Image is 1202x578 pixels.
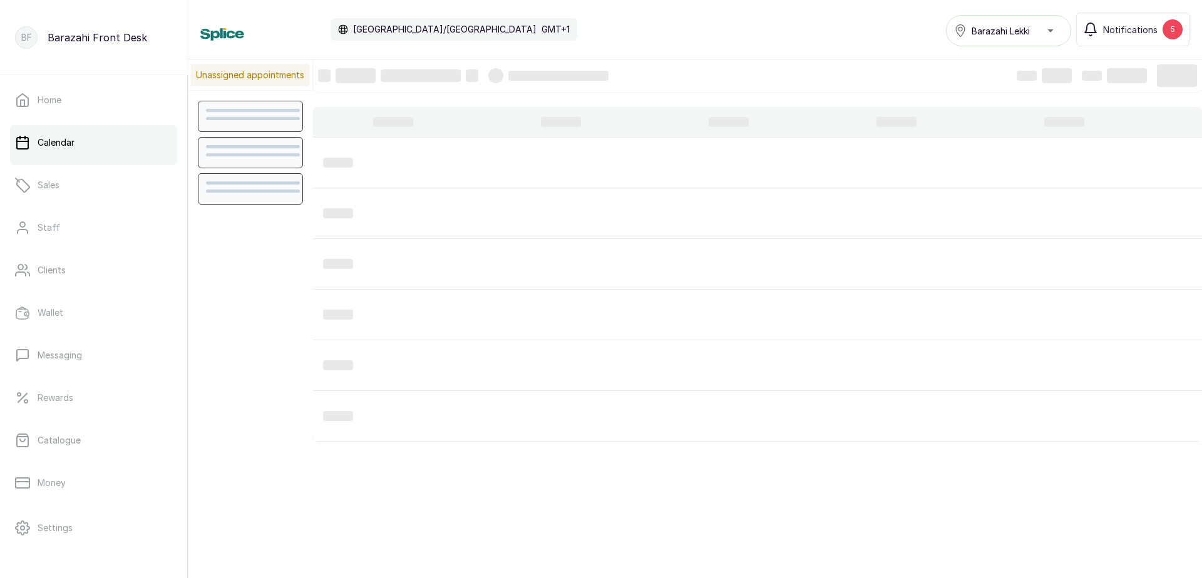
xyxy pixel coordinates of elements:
button: Notifications5 [1076,13,1189,46]
a: Wallet [10,295,177,330]
a: Catalogue [10,423,177,458]
div: 5 [1163,19,1183,39]
p: Barazahi Front Desk [48,30,147,45]
p: Rewards [38,392,73,404]
a: Home [10,83,177,118]
p: Messaging [38,349,82,362]
p: Home [38,94,61,106]
p: Money [38,477,66,489]
p: [GEOGRAPHIC_DATA]/[GEOGRAPHIC_DATA] [353,23,537,36]
span: Notifications [1103,23,1158,36]
p: Settings [38,522,73,534]
p: Wallet [38,307,63,319]
a: Money [10,465,177,500]
p: BF [21,31,32,44]
a: Messaging [10,338,177,373]
p: Sales [38,179,59,191]
a: Staff [10,210,177,245]
span: Barazahi Lekki [972,24,1030,38]
p: GMT+1 [542,23,570,36]
a: Clients [10,253,177,288]
a: Calendar [10,125,177,160]
p: Catalogue [38,434,81,447]
button: Barazahi Lekki [946,15,1071,46]
p: Clients [38,264,66,276]
a: Sales [10,168,177,203]
p: Calendar [38,136,74,149]
p: Unassigned appointments [191,64,309,86]
a: Rewards [10,380,177,415]
a: Settings [10,510,177,545]
p: Staff [38,221,60,234]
